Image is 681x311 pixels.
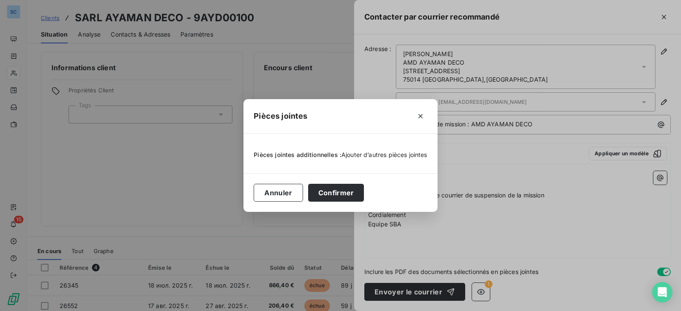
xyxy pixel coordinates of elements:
span: Ajouter d’autres pièces jointes [341,151,427,158]
span: Pièces jointes additionnelles : [254,151,341,159]
button: Annuler [254,184,303,202]
button: Confirmer [308,184,364,202]
h5: Pièces jointes [254,110,307,122]
div: Open Intercom Messenger [652,282,672,302]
